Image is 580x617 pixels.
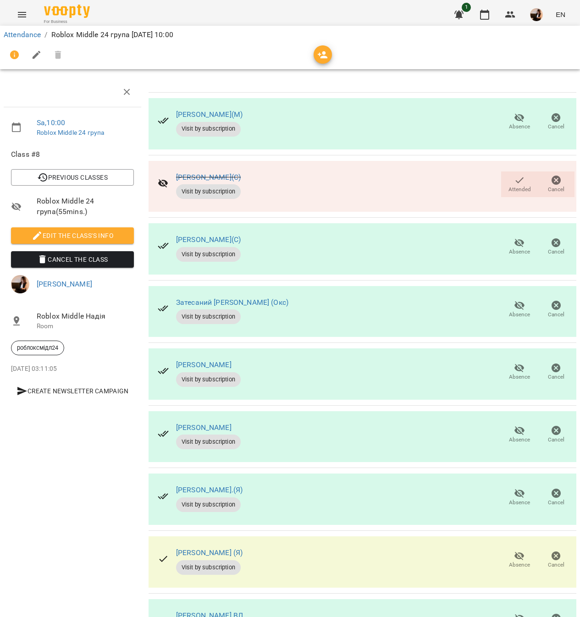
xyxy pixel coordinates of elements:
[501,297,538,323] button: Absence
[44,5,90,18] img: Voopty Logo
[176,298,288,307] a: Затесаний [PERSON_NAME] (Окс)
[552,6,569,23] button: EN
[11,383,134,399] button: Create Newsletter Campaign
[508,186,531,193] span: Attended
[18,230,127,241] span: Edit the class's Info
[509,248,530,256] span: Absence
[548,311,564,319] span: Cancel
[509,311,530,319] span: Absence
[11,4,33,26] button: Menu
[509,123,530,131] span: Absence
[15,386,130,397] span: Create Newsletter Campaign
[501,109,538,135] button: Absence
[176,423,232,432] a: [PERSON_NAME]
[37,196,134,217] span: Roblox Middle 24 група ( 55 mins. )
[509,561,530,569] span: Absence
[501,171,538,197] button: Attended
[538,297,574,323] button: Cancel
[548,373,564,381] span: Cancel
[18,254,127,265] span: Cancel the class
[176,187,241,196] span: Visit by subscription
[4,30,41,39] a: Attendance
[11,227,134,244] button: Edit the class's Info
[548,186,564,193] span: Cancel
[509,499,530,507] span: Absence
[11,169,134,186] button: Previous Classes
[11,344,64,352] span: роблоксмідл24
[548,248,564,256] span: Cancel
[176,313,241,321] span: Visit by subscription
[538,359,574,385] button: Cancel
[501,359,538,385] button: Absence
[538,234,574,260] button: Cancel
[51,29,173,40] p: Roblox Middle 24 група [DATE] 10:00
[11,275,29,293] img: f1c8304d7b699b11ef2dd1d838014dff.jpg
[501,234,538,260] button: Absence
[44,19,90,25] span: For Business
[538,171,574,197] button: Cancel
[538,109,574,135] button: Cancel
[176,125,241,133] span: Visit by subscription
[501,485,538,510] button: Absence
[548,561,564,569] span: Cancel
[462,3,471,12] span: 1
[176,501,241,509] span: Visit by subscription
[18,172,127,183] span: Previous Classes
[37,118,65,127] a: Sa , 10:00
[37,280,92,288] a: [PERSON_NAME]
[11,341,64,355] div: роблоксмідл24
[11,251,134,268] button: Cancel the class
[556,10,565,19] span: EN
[11,364,134,374] p: [DATE] 03:11:05
[176,375,241,384] span: Visit by subscription
[176,548,243,557] a: [PERSON_NAME] (Я)
[548,499,564,507] span: Cancel
[501,422,538,448] button: Absence
[176,563,241,572] span: Visit by subscription
[538,485,574,510] button: Cancel
[176,235,241,244] a: [PERSON_NAME](С)
[176,110,243,119] a: [PERSON_NAME](М)
[509,436,530,444] span: Absence
[44,29,47,40] li: /
[501,547,538,573] button: Absence
[37,322,134,331] p: Room
[176,173,241,182] a: [PERSON_NAME](С)
[548,123,564,131] span: Cancel
[509,373,530,381] span: Absence
[548,436,564,444] span: Cancel
[176,438,241,446] span: Visit by subscription
[530,8,543,21] img: f1c8304d7b699b11ef2dd1d838014dff.jpg
[538,422,574,448] button: Cancel
[176,485,243,494] a: [PERSON_NAME].(Я)
[37,311,134,322] span: Roblox Middle Надія
[538,547,574,573] button: Cancel
[4,29,576,40] nav: breadcrumb
[176,250,241,259] span: Visit by subscription
[11,149,134,160] span: Class #8
[176,360,232,369] a: [PERSON_NAME]
[37,129,104,136] a: Roblox Middle 24 група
